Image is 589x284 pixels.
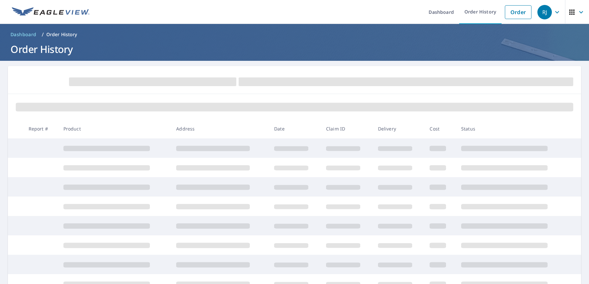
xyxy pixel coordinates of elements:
th: Claim ID [321,119,373,138]
a: Order [505,5,531,19]
p: Order History [46,31,77,38]
th: Cost [424,119,456,138]
th: Delivery [373,119,425,138]
a: Dashboard [8,29,39,40]
th: Date [269,119,321,138]
th: Product [58,119,171,138]
th: Address [171,119,269,138]
th: Status [456,119,569,138]
h1: Order History [8,42,581,56]
div: RJ [537,5,552,19]
img: EV Logo [12,7,89,17]
nav: breadcrumb [8,29,581,40]
span: Dashboard [11,31,36,38]
th: Report # [23,119,58,138]
li: / [42,31,44,38]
